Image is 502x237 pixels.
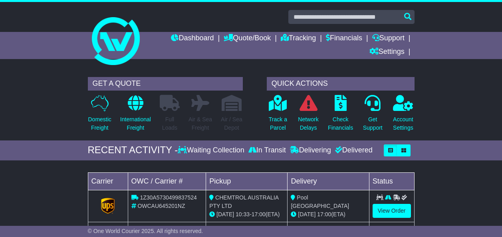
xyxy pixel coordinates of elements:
p: Network Delays [298,115,318,132]
span: CHEMTROL AUSTRALIA PTY LTD [209,194,278,209]
a: Dashboard [171,32,214,45]
a: Support [372,32,405,45]
p: Get Support [363,115,383,132]
td: Pickup [206,172,288,190]
div: RECENT ACTIVITY - [88,144,178,156]
img: GetCarrierServiceLogo [101,198,115,214]
div: In Transit [246,146,288,155]
p: Check Financials [328,115,353,132]
span: Pool [GEOGRAPHIC_DATA] [291,194,349,209]
a: NetworkDelays [298,95,319,136]
div: GET A QUOTE [88,77,243,91]
div: Delivered [333,146,373,155]
p: Full Loads [160,115,180,132]
a: CheckFinancials [327,95,353,136]
p: Air / Sea Depot [221,115,242,132]
td: OWC / Carrier # [128,172,206,190]
span: [DATE] [298,211,315,217]
div: Delivering [288,146,333,155]
span: 1Z30A5730499837524 [140,194,196,201]
div: Waiting Collection [178,146,246,155]
a: View Order [373,204,411,218]
span: 17:00 [252,211,266,217]
p: Domestic Freight [88,115,111,132]
a: DomesticFreight [88,95,112,136]
div: (ETA) [291,210,365,219]
a: Financials [326,32,362,45]
td: Status [369,172,414,190]
a: InternationalFreight [120,95,151,136]
p: Air & Sea Freight [188,115,212,132]
a: Quote/Book [224,32,271,45]
p: Track a Parcel [269,115,287,132]
td: Carrier [88,172,128,190]
span: OWCAU645201NZ [137,203,185,209]
div: QUICK ACTIONS [267,77,415,91]
span: © One World Courier 2025. All rights reserved. [88,228,203,234]
div: - (ETA) [209,210,284,219]
span: 10:33 [236,211,250,217]
p: Account Settings [393,115,413,132]
a: Track aParcel [268,95,288,136]
a: GetSupport [363,95,383,136]
a: AccountSettings [393,95,414,136]
p: International Freight [120,115,151,132]
span: [DATE] [216,211,234,217]
a: Settings [369,45,405,59]
a: Tracking [281,32,316,45]
td: Delivery [288,172,369,190]
span: 17:00 [317,211,331,217]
